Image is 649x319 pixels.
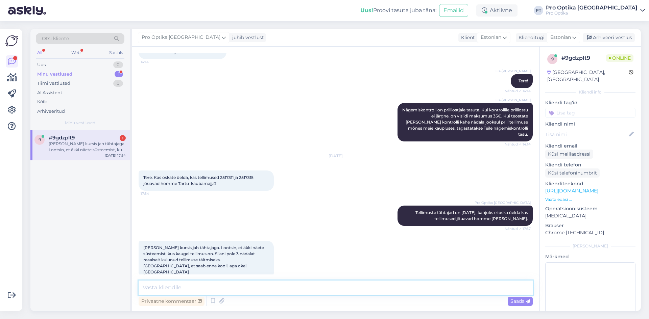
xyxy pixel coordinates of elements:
[545,150,593,159] div: Küsi meiliaadressi
[505,88,531,94] span: Nähtud ✓ 14:14
[141,191,166,196] span: 17:54
[402,107,529,137] span: Nägemiskontroll on prilliostjale tasuta. Kui kontrollile prilliostu ei järgne, on visiidi maksumu...
[42,35,69,42] span: Otsi kliente
[115,71,123,78] div: 1
[37,99,47,105] div: Kõik
[545,168,600,178] div: Küsi telefoninumbrit
[142,34,220,41] span: Pro Optika [GEOGRAPHIC_DATA]
[545,243,635,249] div: [PERSON_NAME]
[545,188,598,194] a: [URL][DOMAIN_NAME]
[505,226,531,231] span: Nähtud ✓ 17:57
[360,6,436,15] div: Proovi tasuta juba täna:
[49,135,75,141] span: #9gdzplt9
[546,5,645,16] a: Pro Optika [GEOGRAPHIC_DATA]Pro Optika
[415,210,529,221] span: Tellimuste tähtajad on [DATE], kahjuks ei oska öelda kas tellimused jõuavad homme [PERSON_NAME].
[37,108,65,115] div: Arhiveeritud
[105,153,126,158] div: [DATE] 17:54
[475,200,531,205] span: Pro Optika [GEOGRAPHIC_DATA]
[545,180,635,187] p: Klienditeekond
[360,7,373,14] b: Uus!
[36,48,44,57] div: All
[49,141,126,153] div: [PERSON_NAME] kursis jah tähtajaga. Lootsin, et äkki näete süsteemist, kus kaugel tellimus on. Si...
[143,175,255,186] span: Tere. Kas oskate öelda, kas tellimused 2517311 ja 2517315 jõuavad homme Tartu kaubamajja?
[606,54,633,62] span: Online
[546,131,628,138] input: Lisa nimi
[476,4,518,17] div: Aktiivne
[113,80,123,87] div: 0
[141,59,166,64] span: 14:14
[139,153,533,159] div: [DATE]
[495,98,531,103] span: Liis-[PERSON_NAME]
[120,135,126,141] div: 1
[545,253,635,260] p: Märkmed
[546,10,638,16] div: Pro Optika
[495,69,531,74] span: Liis-[PERSON_NAME]
[39,137,41,142] span: 9
[545,229,635,236] p: Chrome [TECHNICAL_ID]
[37,71,72,78] div: Minu vestlused
[545,205,635,212] p: Operatsioonisüsteem
[37,80,70,87] div: Tiimi vestlused
[534,6,543,15] div: PT
[545,161,635,168] p: Kliendi telefon
[583,33,635,42] div: Arhiveeri vestlus
[561,54,606,62] div: # 9gdzplt9
[546,5,638,10] div: Pro Optika [GEOGRAPHIC_DATA]
[139,297,205,306] div: Privaatne kommentaar
[65,120,95,126] span: Minu vestlused
[510,298,530,304] span: Saada
[143,245,265,274] span: [PERSON_NAME] kursis jah tähtajaga. Lootsin, et äkki näete süsteemist, kus kaugel tellimus on. Si...
[108,48,124,57] div: Socials
[545,121,635,128] p: Kliendi nimi
[551,56,554,61] span: 9
[545,99,635,106] p: Kliendi tag'id
[439,4,468,17] button: Emailid
[481,34,501,41] span: Estonian
[458,34,475,41] div: Klient
[5,34,18,47] img: Askly Logo
[505,142,531,147] span: Nähtud ✓ 14:14
[550,34,571,41] span: Estonian
[70,48,82,57] div: Web
[37,89,62,96] div: AI Assistent
[545,212,635,219] p: [MEDICAL_DATA]
[37,61,46,68] div: Uus
[545,222,635,229] p: Brauser
[545,196,635,203] p: Vaata edasi ...
[230,34,264,41] div: juhib vestlust
[545,142,635,150] p: Kliendi email
[113,61,123,68] div: 0
[545,108,635,118] input: Lisa tag
[516,34,545,41] div: Klienditugi
[519,78,528,83] span: Tere!
[545,89,635,95] div: Kliendi info
[547,69,629,83] div: [GEOGRAPHIC_DATA], [GEOGRAPHIC_DATA]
